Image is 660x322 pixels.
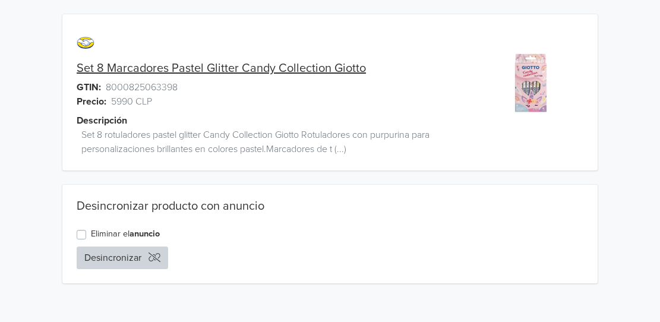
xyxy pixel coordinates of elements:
span: Descripción [77,113,127,128]
button: Desincronizar [77,247,168,269]
label: Eliminar el [91,228,160,241]
a: anuncio [130,229,160,239]
div: Desincronizar producto con anuncio [77,199,583,213]
img: product_image [486,38,576,128]
a: Set 8 Marcadores Pastel Glitter Candy Collection Giotto [77,61,366,75]
span: 8000825063398 [106,80,178,94]
span: GTIN: [77,80,101,94]
span: Set 8 rotuladores pastel glitter Candy Collection Giotto Rotuladores con purpurina para personali... [81,128,478,156]
span: 5990 CLP [111,94,152,109]
span: Precio: [77,94,106,109]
